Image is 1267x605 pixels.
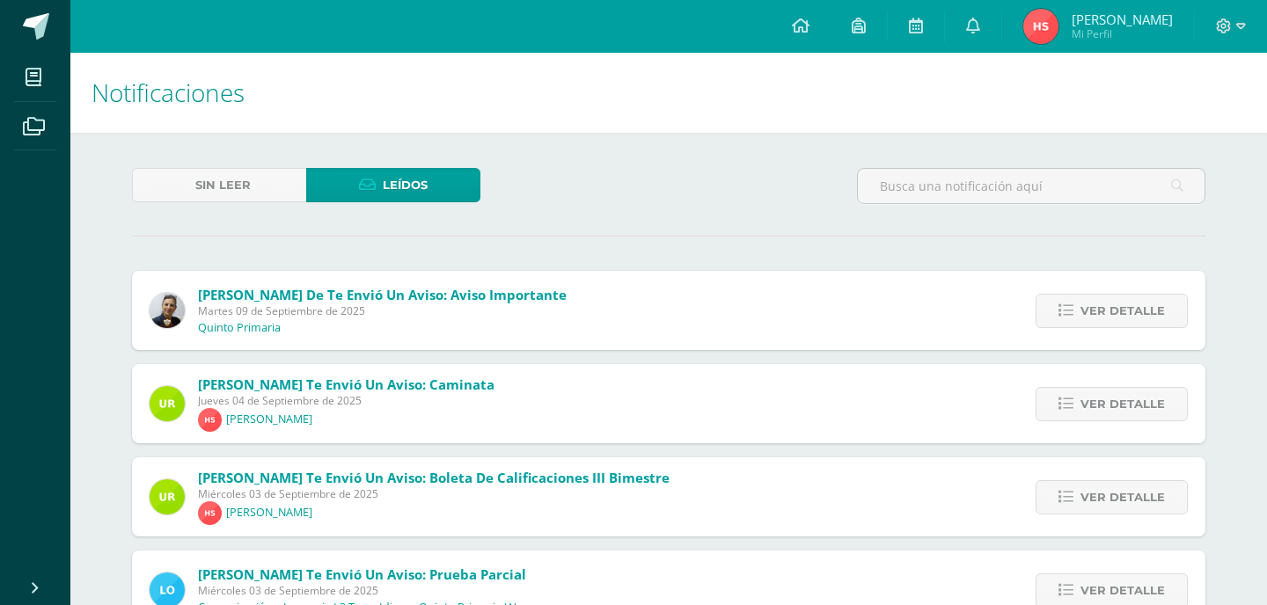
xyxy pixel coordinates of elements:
a: Leídos [306,168,480,202]
span: [PERSON_NAME] [1072,11,1173,28]
span: [PERSON_NAME] te envió un aviso: Caminata [198,375,494,393]
img: b66ff5c4ef79af5735b1ad31d26b2957.png [1023,9,1058,44]
span: Mi Perfil [1072,26,1173,41]
img: b26c9f858939c81e3582dc868291869f.png [150,386,185,421]
a: Sin leer [132,168,306,202]
img: b26c9f858939c81e3582dc868291869f.png [150,479,185,514]
p: [PERSON_NAME] [226,412,312,426]
img: 1aa9bb1e4a6a75447b0bc4376071c78d.png [198,408,222,432]
img: 1aa9bb1e4a6a75447b0bc4376071c78d.png [198,501,222,525]
span: Miércoles 03 de Septiembre de 2025 [198,486,670,501]
input: Busca una notificación aquí [858,169,1205,203]
span: Ver detalle [1080,481,1165,514]
span: Miércoles 03 de Septiembre de 2025 [198,583,526,598]
span: Notificaciones [92,76,245,109]
span: Ver detalle [1080,295,1165,327]
span: [PERSON_NAME] de te envió un aviso: Aviso Importante [198,286,567,303]
p: [PERSON_NAME] [226,506,312,520]
img: 67f0ede88ef848e2db85819136c0f493.png [150,293,185,328]
span: Jueves 04 de Septiembre de 2025 [198,393,494,408]
p: Quinto Primaria [198,321,281,335]
span: [PERSON_NAME] te envió un aviso: Boleta de calificaciones III Bimestre [198,469,670,486]
span: [PERSON_NAME] te envió un aviso: Prueba Parcial [198,565,526,583]
span: Leídos [383,169,428,201]
span: Sin leer [195,169,251,201]
span: Ver detalle [1080,388,1165,420]
span: Martes 09 de Septiembre de 2025 [198,303,567,318]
